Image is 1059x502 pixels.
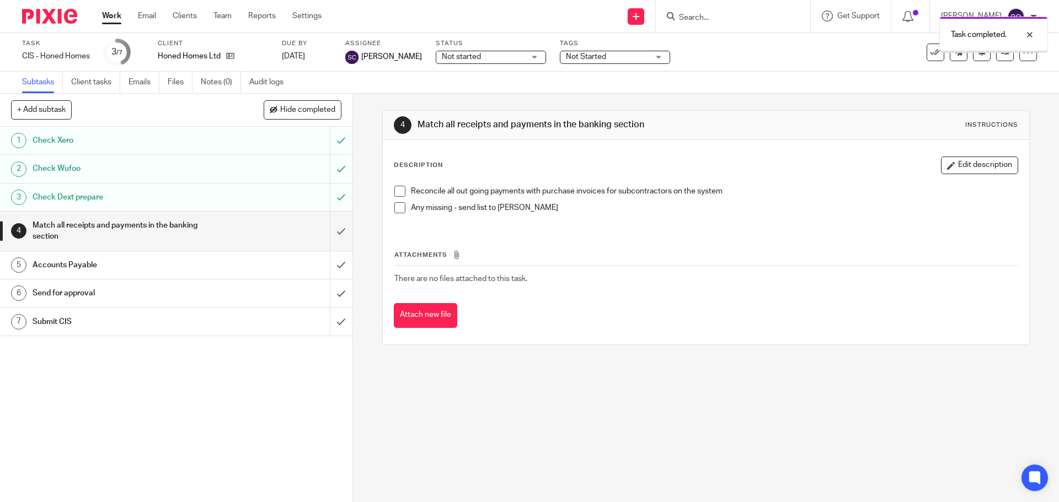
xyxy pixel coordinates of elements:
img: svg%3E [345,51,359,64]
a: Notes (0) [201,72,241,93]
span: Not Started [566,53,606,61]
p: Any missing - send list to [PERSON_NAME] [411,202,1017,213]
a: Clients [173,10,197,21]
div: 4 [394,116,411,134]
a: Work [102,10,121,21]
span: [PERSON_NAME] [361,51,422,62]
button: Attach new file [394,303,457,328]
button: Hide completed [264,100,341,119]
label: Client [158,39,268,48]
p: Task completed. [951,29,1007,40]
p: Description [394,161,443,170]
div: 4 [11,223,26,239]
span: There are no files attached to this task. [394,275,527,283]
a: Subtasks [22,72,63,93]
span: Attachments [394,252,447,258]
h1: Accounts Payable [33,257,223,273]
h1: Check Wufoo [33,160,223,177]
a: Client tasks [71,72,120,93]
div: 3 [11,190,26,205]
div: Instructions [965,121,1018,129]
label: Due by [282,39,331,48]
div: 5 [11,257,26,273]
a: Emails [129,72,159,93]
div: 3 [111,46,122,58]
h1: Match all receipts and payments in the banking section [418,119,730,131]
span: Not started [442,53,481,61]
h1: Match all receipts and payments in the banking section [33,217,223,245]
div: 2 [11,161,26,177]
a: Audit logs [249,72,292,93]
div: 7 [11,314,26,330]
a: Email [138,10,156,21]
label: Assignee [345,39,422,48]
button: + Add subtask [11,100,72,119]
h1: Check Xero [33,132,223,149]
div: 6 [11,285,26,301]
a: Reports [248,10,276,21]
h1: Send for approval [33,285,223,301]
label: Status [436,39,546,48]
img: Pixie [22,9,77,24]
small: /7 [116,50,122,56]
h1: Check Dext prepare [33,189,223,206]
img: svg%3E [1007,8,1025,25]
div: 1 [11,133,26,148]
span: Hide completed [280,106,335,115]
div: CIS - Honed Homes [22,51,90,62]
a: Files [168,72,192,93]
span: [DATE] [282,52,305,60]
button: Edit description [941,156,1018,174]
p: Reconcile all out going payments with purchase invoices for subcontractors on the system [411,186,1017,197]
label: Task [22,39,90,48]
h1: Submit CIS [33,314,223,330]
p: Honed Homes Ltd [158,51,221,62]
a: Team [213,10,232,21]
a: Settings [292,10,322,21]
